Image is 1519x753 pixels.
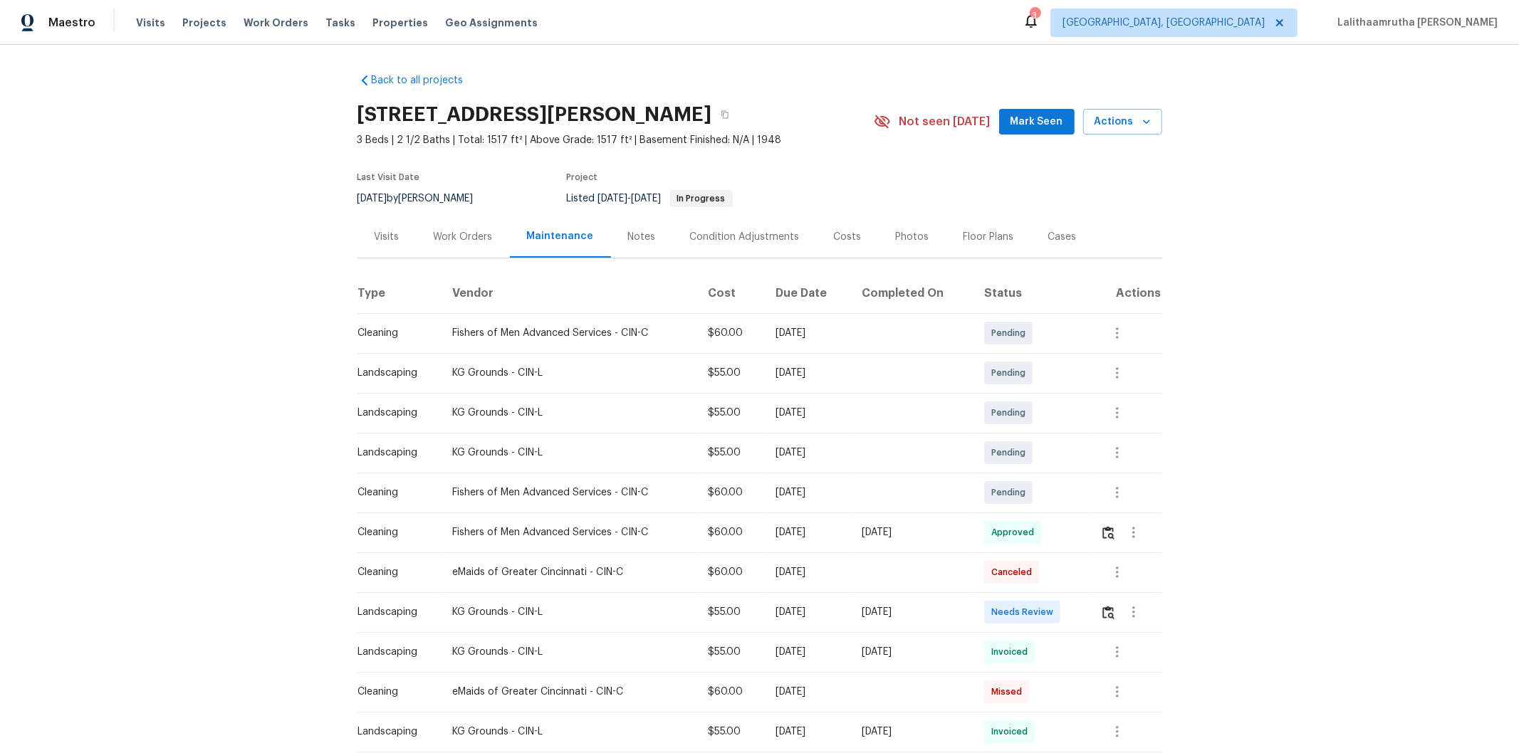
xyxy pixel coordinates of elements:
span: Actions [1095,113,1151,131]
span: Projects [182,16,226,30]
span: In Progress [672,194,731,203]
div: Landscaping [358,406,430,420]
div: Landscaping [358,366,430,380]
span: - [598,194,662,204]
div: [DATE] [862,605,961,619]
div: Landscaping [358,605,430,619]
div: eMaids of Greater Cincinnati - CIN-C [453,685,686,699]
span: 3 Beds | 2 1/2 Baths | Total: 1517 ft² | Above Grade: 1517 ft² | Basement Finished: N/A | 1948 [357,133,874,147]
div: Cleaning [358,565,430,579]
div: [DATE] [776,685,840,699]
th: Status [973,273,1088,313]
div: KG Grounds - CIN-L [453,605,686,619]
div: [DATE] [776,645,840,659]
div: Visits [375,230,400,244]
div: Cases [1048,230,1077,244]
div: Notes [628,230,656,244]
span: Lalithaamrutha [PERSON_NAME] [1332,16,1498,30]
div: [DATE] [776,565,840,579]
span: Geo Assignments [445,16,538,30]
div: [DATE] [776,725,840,739]
span: Tasks [325,18,355,28]
div: Cleaning [358,525,430,539]
th: Type [357,273,442,313]
span: Pending [991,446,1031,460]
div: KG Grounds - CIN-L [453,446,686,460]
div: $55.00 [708,725,753,739]
div: eMaids of Greater Cincinnati - CIN-C [453,565,686,579]
span: Pending [991,366,1031,380]
div: [DATE] [776,485,840,500]
span: [DATE] [357,194,387,204]
a: Back to all projects [357,73,494,88]
span: Pending [991,485,1031,500]
div: [DATE] [776,406,840,420]
span: [DATE] [632,194,662,204]
span: Canceled [991,565,1038,579]
div: KG Grounds - CIN-L [453,406,686,420]
span: Missed [991,685,1028,699]
div: $55.00 [708,406,753,420]
th: Completed On [850,273,973,313]
span: [DATE] [598,194,628,204]
div: by [PERSON_NAME] [357,190,491,207]
div: Photos [896,230,929,244]
button: Copy Address [712,102,738,127]
div: Fishers of Men Advanced Services - CIN-C [453,326,686,340]
div: [DATE] [862,525,961,539]
span: Work Orders [244,16,308,30]
div: Fishers of Men Advanced Services - CIN-C [453,525,686,539]
div: [DATE] [776,525,840,539]
div: 3 [1030,9,1040,23]
div: [DATE] [862,645,961,659]
span: Invoiced [991,725,1033,739]
div: $55.00 [708,366,753,380]
div: Costs [834,230,862,244]
img: Review Icon [1102,606,1115,619]
div: Fishers of Men Advanced Services - CIN-C [453,485,686,500]
button: Actions [1083,109,1162,135]
span: Approved [991,525,1040,539]
th: Vendor [442,273,697,313]
div: $60.00 [708,525,753,539]
div: [DATE] [776,446,840,460]
div: Landscaping [358,725,430,739]
th: Cost [696,273,764,313]
span: [GEOGRAPHIC_DATA], [GEOGRAPHIC_DATA] [1063,16,1265,30]
span: Maestro [48,16,95,30]
th: Due Date [764,273,851,313]
div: $60.00 [708,565,753,579]
div: KG Grounds - CIN-L [453,366,686,380]
div: $60.00 [708,685,753,699]
div: Condition Adjustments [690,230,800,244]
div: $55.00 [708,605,753,619]
div: Landscaping [358,645,430,659]
span: Last Visit Date [357,173,420,181]
div: Cleaning [358,685,430,699]
div: [DATE] [776,326,840,340]
div: [DATE] [776,366,840,380]
div: Cleaning [358,326,430,340]
th: Actions [1089,273,1162,313]
div: Cleaning [358,485,430,500]
div: [DATE] [776,605,840,619]
span: Needs Review [991,605,1059,619]
div: $55.00 [708,645,753,659]
h2: [STREET_ADDRESS][PERSON_NAME] [357,107,712,122]
img: Review Icon [1102,526,1115,539]
div: KG Grounds - CIN-L [453,645,686,659]
div: Landscaping [358,446,430,460]
div: Work Orders [434,230,493,244]
span: Mark Seen [1011,113,1063,131]
span: Project [567,173,598,181]
div: [DATE] [862,725,961,739]
span: Invoiced [991,645,1033,659]
span: Listed [567,194,733,204]
span: Pending [991,406,1031,420]
span: Visits [136,16,165,30]
span: Not seen [DATE] [899,115,991,129]
button: Review Icon [1100,595,1117,629]
div: $55.00 [708,446,753,460]
div: KG Grounds - CIN-L [453,725,686,739]
button: Mark Seen [999,109,1075,135]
